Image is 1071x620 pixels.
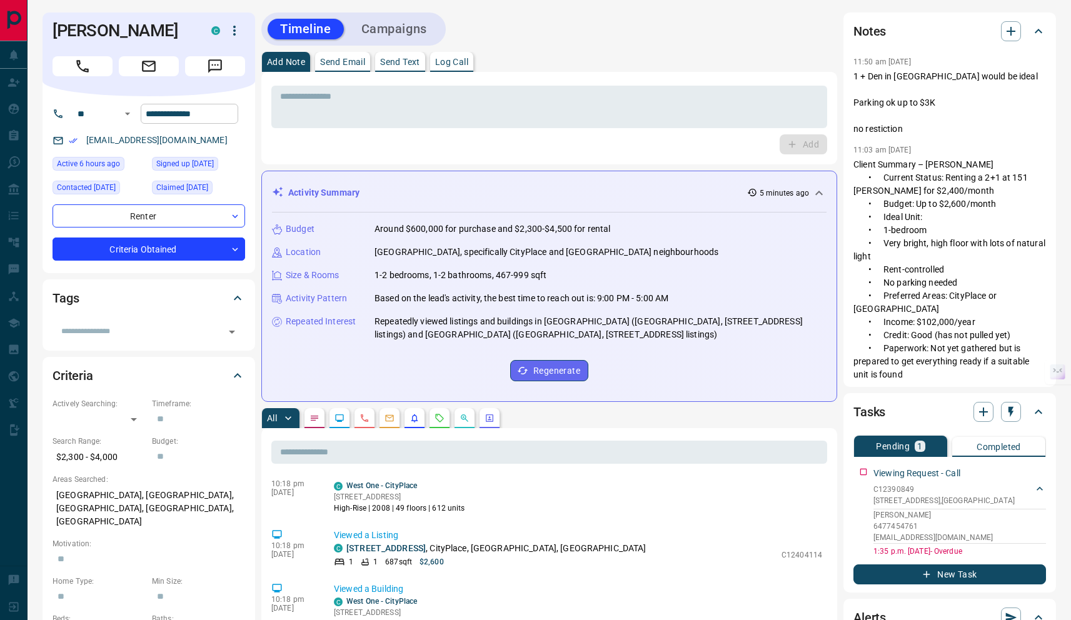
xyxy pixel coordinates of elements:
div: condos.ca [334,597,343,606]
svg: Lead Browsing Activity [334,413,344,423]
p: Send Text [380,57,420,66]
button: Regenerate [510,360,588,381]
p: Budget: [152,436,245,447]
p: 11:50 am [DATE] [853,57,911,66]
p: Timeframe: [152,398,245,409]
p: 1:35 p.m. [DATE] - Overdue [873,546,1046,557]
p: [STREET_ADDRESS] , [GEOGRAPHIC_DATA] [873,495,1015,506]
p: Budget [286,222,314,236]
h2: Tasks [853,402,885,422]
p: [DATE] [271,550,315,559]
p: [EMAIL_ADDRESS][DOMAIN_NAME] [873,532,1046,543]
div: Wed Feb 19 2025 [53,181,146,198]
p: Min Size: [152,576,245,587]
div: condos.ca [334,482,343,491]
span: Signed up [DATE] [156,157,214,170]
p: Viewing Request - Call [873,467,960,480]
p: Activity Summary [288,186,360,199]
div: Criteria [53,361,245,391]
p: , CityPlace, [GEOGRAPHIC_DATA], [GEOGRAPHIC_DATA] [346,542,646,555]
span: Email [119,56,179,76]
svg: Agent Actions [485,413,495,423]
button: Campaigns [349,19,440,39]
button: Open [120,106,135,121]
button: New Task [853,564,1046,584]
p: Activity Pattern [286,292,347,305]
a: West One - CityPlace [346,481,417,490]
p: 5 minutes ago [760,187,809,199]
p: [GEOGRAPHIC_DATA], [GEOGRAPHIC_DATA], [GEOGRAPHIC_DATA], [GEOGRAPHIC_DATA], [GEOGRAPHIC_DATA] [53,485,245,532]
p: Around $600,000 for purchase and $2,300-$4,500 for rental [375,222,611,236]
svg: Calls [360,413,370,423]
span: Claimed [DATE] [156,181,208,194]
p: Viewed a Listing [334,529,822,542]
div: Criteria Obtained [53,237,245,261]
a: [EMAIL_ADDRESS][DOMAIN_NAME] [86,135,228,145]
h1: [PERSON_NAME] [53,21,193,41]
span: Contacted [DATE] [57,181,116,194]
p: Size & Rooms [286,269,339,282]
a: West One - CityPlace [346,597,417,606]
p: [STREET_ADDRESS] [334,491,465,502]
p: 1 [373,556,378,567]
p: All [267,414,277,422]
p: C12404114 [782,549,822,561]
p: Search Range: [53,436,146,447]
p: Areas Searched: [53,474,245,485]
div: Tue Oct 14 2025 [53,157,146,174]
p: Log Call [435,57,468,66]
p: [DATE] [271,604,315,612]
p: Completed [977,442,1021,451]
p: Motivation: [53,538,245,549]
div: Tags [53,283,245,313]
p: 6477454761 [873,521,1046,532]
div: Activity Summary5 minutes ago [272,181,827,204]
div: Renter [53,204,245,227]
svg: Emails [385,413,395,423]
p: Client Summary – [PERSON_NAME] • Current Status: Renting a 2+1 at 151 [PERSON_NAME] for $2,400/mo... [853,158,1046,407]
p: Home Type: [53,576,146,587]
svg: Listing Alerts [410,413,420,423]
div: condos.ca [211,26,220,35]
p: High-Rise | 2008 | 49 floors | 612 units [334,502,465,514]
p: Viewed a Building [334,582,822,596]
p: $2,300 - $4,000 [53,447,146,467]
p: [DATE] [271,488,315,497]
p: 11:03 am [DATE] [853,146,911,154]
svg: Opportunities [460,413,470,423]
span: Active 6 hours ago [57,157,120,170]
p: 1 [349,556,353,567]
div: Thu Aug 01 2019 [152,157,245,174]
p: Location [286,246,321,259]
p: $2,600 [420,556,444,567]
p: 687 sqft [385,556,412,567]
p: C12390849 [873,484,1015,495]
svg: Notes [309,413,319,423]
p: Repeated Interest [286,315,356,328]
p: 10:18 pm [271,595,315,604]
p: [GEOGRAPHIC_DATA], specifically CityPlace and [GEOGRAPHIC_DATA] neighbourhoods [375,246,718,259]
p: 10:18 pm [271,479,315,488]
p: 1 + Den in [GEOGRAPHIC_DATA] would be ideal Parking ok up to $3K no restiction [853,70,1046,136]
p: Actively Searching: [53,398,146,409]
p: [PERSON_NAME] [873,509,1046,521]
div: Thu Nov 24 2022 [152,181,245,198]
h2: Notes [853,21,886,41]
svg: Email Verified [69,136,78,145]
span: Call [53,56,113,76]
p: 1-2 bedrooms, 1-2 bathrooms, 467-999 sqft [375,269,546,282]
button: Open [223,323,241,341]
p: 1 [917,442,922,451]
h2: Tags [53,288,79,308]
span: Message [185,56,245,76]
p: Pending [876,442,910,451]
p: [STREET_ADDRESS] [334,607,465,618]
a: [STREET_ADDRESS] [346,543,426,553]
p: 10:18 pm [271,541,315,550]
div: C12390849[STREET_ADDRESS],[GEOGRAPHIC_DATA] [873,481,1046,509]
button: Timeline [268,19,344,39]
div: Tasks [853,397,1046,427]
h2: Criteria [53,366,93,386]
p: Repeatedly viewed listings and buildings in [GEOGRAPHIC_DATA] ([GEOGRAPHIC_DATA], [STREET_ADDRESS... [375,315,827,341]
p: Send Email [320,57,365,66]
